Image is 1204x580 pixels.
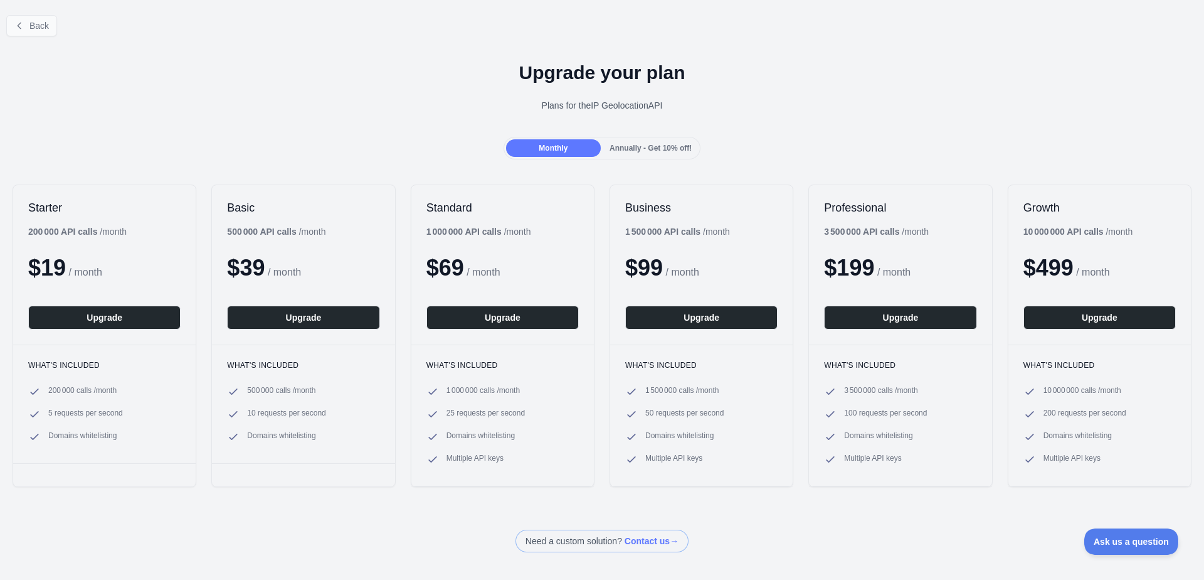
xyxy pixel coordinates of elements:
iframe: Toggle Customer Support [1084,529,1179,555]
b: 1 500 000 API calls [625,227,700,237]
h2: Standard [426,200,579,215]
div: / month [824,225,929,238]
div: / month [426,225,531,238]
span: $ 99 [625,255,663,281]
b: 1 000 000 API calls [426,227,502,237]
b: 3 500 000 API calls [824,227,899,237]
span: $ 199 [824,255,874,281]
div: / month [625,225,730,238]
h2: Professional [824,200,976,215]
h2: Business [625,200,778,215]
